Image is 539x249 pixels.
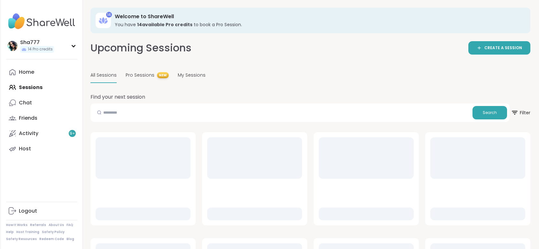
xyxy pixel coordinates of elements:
a: About Us [49,223,64,227]
a: Blog [66,237,74,241]
img: ShareWell Nav Logo [6,10,77,33]
a: Help [6,230,14,234]
span: Pro Sessions [126,72,154,79]
a: How It Works [6,223,27,227]
div: Chat [19,99,32,106]
a: Friends [6,110,77,126]
h3: You have to book a Pro Session. [115,21,521,28]
div: Home [19,69,34,76]
a: Logout [6,203,77,219]
h2: Find your next session [90,93,145,101]
div: 14 [106,12,112,18]
a: FAQ [66,223,73,227]
span: All Sessions [90,72,117,79]
div: Activity [19,130,38,137]
a: Home [6,64,77,80]
a: Safety Policy [42,230,65,234]
span: Search [483,110,497,116]
h2: Upcoming Sessions [90,41,191,55]
img: Sha777 [7,41,18,51]
div: Logout [19,207,37,215]
span: 14 Pro credits [28,47,53,52]
div: Host [19,145,31,152]
a: Referrals [30,223,46,227]
span: My Sessions [178,72,206,79]
a: CREATE A SESSION [468,41,530,55]
button: Search [473,106,507,119]
div: Sha777 [20,39,54,46]
b: 14 available Pro credit s [137,21,192,28]
span: Filter [511,105,530,120]
a: Host [6,141,77,156]
a: Chat [6,95,77,110]
h3: Welcome to ShareWell [115,13,521,20]
a: Activity9+ [6,126,77,141]
span: NEW [157,72,169,78]
a: Host Training [16,230,39,234]
a: Safety Resources [6,237,37,241]
span: CREATE A SESSION [484,45,522,51]
div: Friends [19,115,37,122]
button: Filter [511,103,530,122]
span: 9 + [70,131,75,136]
a: Redeem Code [39,237,64,241]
